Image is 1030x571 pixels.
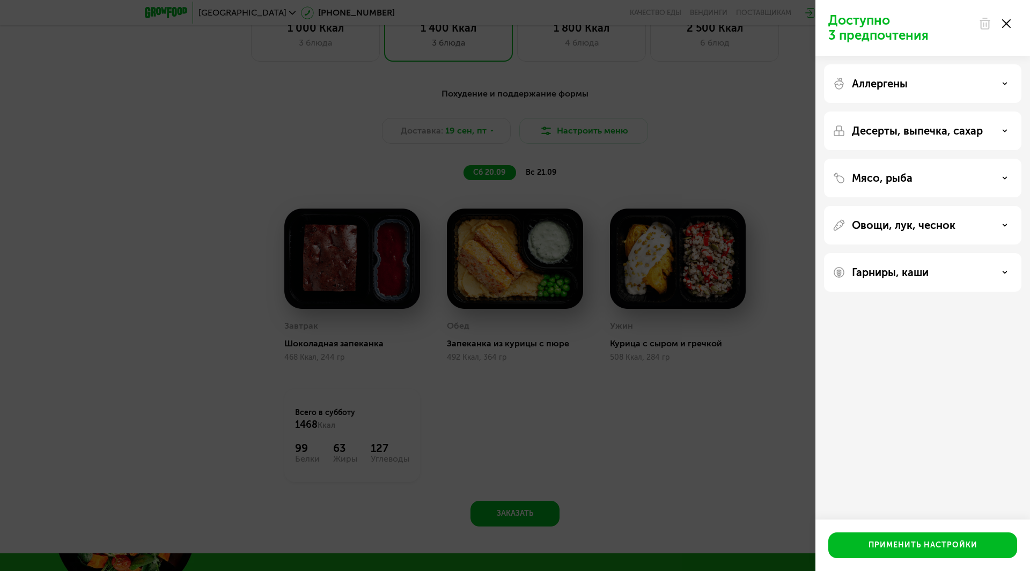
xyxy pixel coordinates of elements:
[852,219,955,232] p: Овощи, лук, чеснок
[852,172,913,184] p: Мясо, рыба
[852,266,929,279] p: Гарниры, каши
[852,77,908,90] p: Аллергены
[869,540,977,551] div: Применить настройки
[852,124,983,137] p: Десерты, выпечка, сахар
[828,532,1017,558] button: Применить настройки
[828,13,972,43] p: Доступно 3 предпочтения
